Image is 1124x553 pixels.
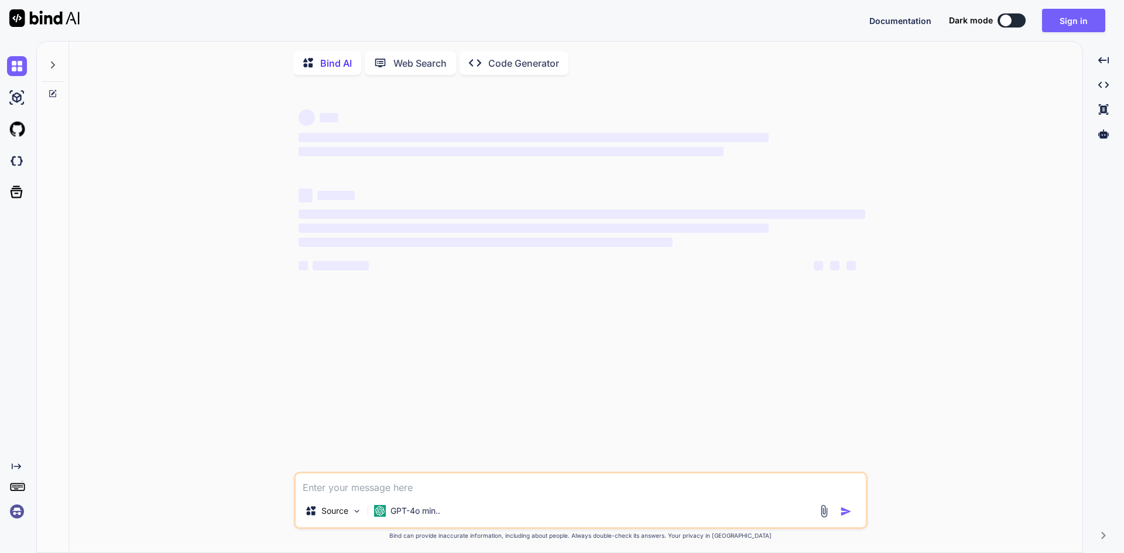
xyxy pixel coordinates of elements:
[817,504,831,518] img: attachment
[299,209,865,219] span: ‌
[9,9,80,27] img: Bind AI
[1042,9,1105,32] button: Sign in
[317,191,355,200] span: ‌
[814,261,823,270] span: ‌
[320,113,338,122] span: ‌
[374,505,386,517] img: GPT-4o mini
[840,506,852,517] img: icon
[830,261,839,270] span: ‌
[7,56,27,76] img: chat
[7,119,27,139] img: githubLight
[869,16,931,26] span: Documentation
[393,56,447,70] p: Web Search
[488,56,559,70] p: Code Generator
[869,15,931,27] button: Documentation
[299,133,769,142] span: ‌
[320,56,352,70] p: Bind AI
[299,109,315,126] span: ‌
[313,261,369,270] span: ‌
[390,505,440,517] p: GPT-4o min..
[7,502,27,521] img: signin
[7,151,27,171] img: darkCloudIdeIcon
[299,224,769,233] span: ‌
[299,238,673,247] span: ‌
[299,188,313,202] span: ‌
[352,506,362,516] img: Pick Models
[299,147,724,156] span: ‌
[294,531,868,540] p: Bind can provide inaccurate information, including about people. Always double-check its answers....
[949,15,993,26] span: Dark mode
[7,88,27,108] img: ai-studio
[321,505,348,517] p: Source
[847,261,856,270] span: ‌
[299,261,308,270] span: ‌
